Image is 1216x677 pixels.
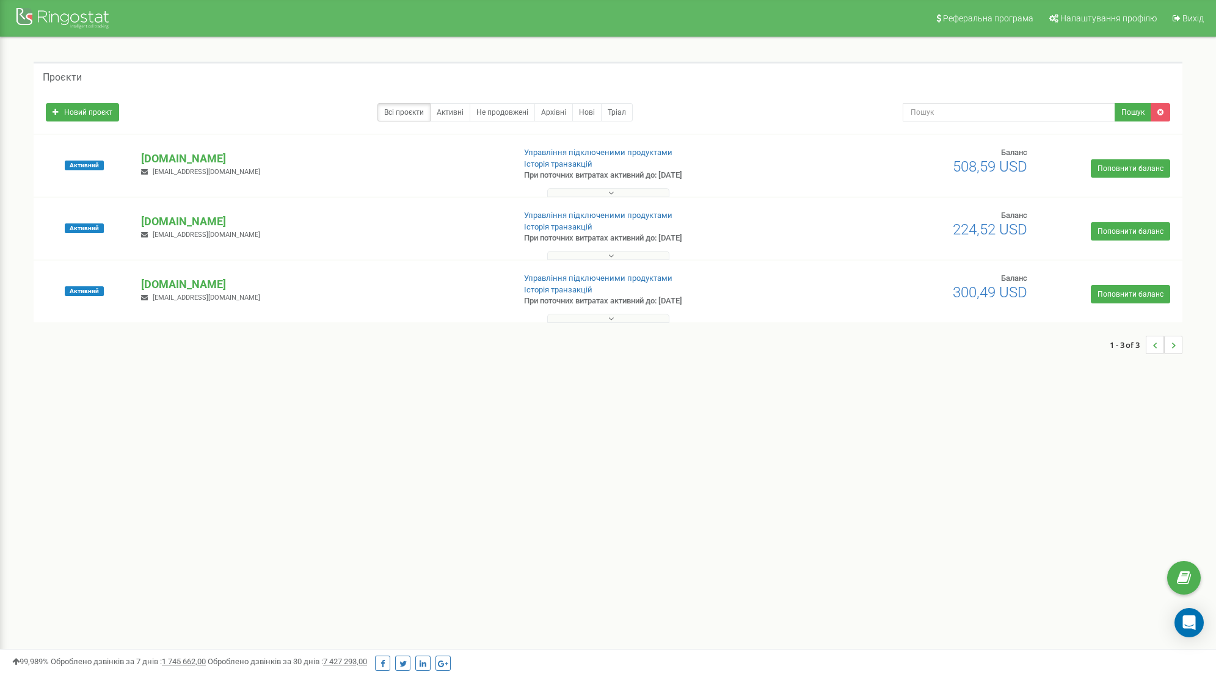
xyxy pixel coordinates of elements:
[1110,336,1146,354] span: 1 - 3 of 3
[524,148,672,157] a: Управління підключеними продуктами
[524,233,792,244] p: При поточних витратах активний до: [DATE]
[43,72,82,83] h5: Проєкти
[1110,324,1182,366] nav: ...
[524,295,792,307] p: При поточних витратах активний до: [DATE]
[141,214,504,230] p: [DOMAIN_NAME]
[1115,103,1151,121] button: Пошук
[1174,608,1204,637] div: Open Intercom Messenger
[953,284,1027,301] span: 300,49 USD
[1060,13,1157,23] span: Налаштування профілю
[470,103,535,121] a: Не продовжені
[208,657,367,666] span: Оброблено дзвінків за 30 днів :
[65,161,104,170] span: Активний
[1001,211,1027,220] span: Баланс
[534,103,573,121] a: Архівні
[153,168,260,176] span: [EMAIL_ADDRESS][DOMAIN_NAME]
[153,231,260,239] span: [EMAIL_ADDRESS][DOMAIN_NAME]
[141,277,504,292] p: [DOMAIN_NAME]
[46,103,119,121] a: Новий проєкт
[953,221,1027,238] span: 224,52 USD
[524,285,592,294] a: Історія транзакцій
[51,657,206,666] span: Оброблено дзвінків за 7 днів :
[1091,285,1170,303] a: Поповнити баланс
[903,103,1115,121] input: Пошук
[524,159,592,168] a: Історія транзакцій
[12,657,49,666] span: 99,989%
[1001,273,1027,283] span: Баланс
[1091,222,1170,241] a: Поповнити баланс
[323,657,367,666] u: 7 427 293,00
[430,103,470,121] a: Активні
[524,273,672,283] a: Управління підключеними продуктами
[65,286,104,296] span: Активний
[153,294,260,302] span: [EMAIL_ADDRESS][DOMAIN_NAME]
[572,103,602,121] a: Нові
[1182,13,1204,23] span: Вихід
[943,13,1033,23] span: Реферальна програма
[65,223,104,233] span: Активний
[1001,148,1027,157] span: Баланс
[601,103,633,121] a: Тріал
[524,222,592,231] a: Історія транзакцій
[524,170,792,181] p: При поточних витратах активний до: [DATE]
[141,151,504,167] p: [DOMAIN_NAME]
[524,211,672,220] a: Управління підключеними продуктами
[953,158,1027,175] span: 508,59 USD
[1091,159,1170,178] a: Поповнити баланс
[377,103,431,121] a: Всі проєкти
[162,657,206,666] u: 1 745 662,00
